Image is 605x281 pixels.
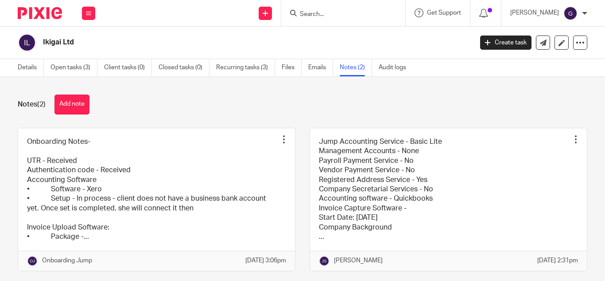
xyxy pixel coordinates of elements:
[299,11,379,19] input: Search
[42,256,92,265] p: Onboarding Jump
[50,59,97,76] a: Open tasks (3)
[510,8,559,17] p: [PERSON_NAME]
[379,59,413,76] a: Audit logs
[27,256,38,266] img: svg%3E
[340,59,372,76] a: Notes (2)
[334,256,383,265] p: [PERSON_NAME]
[319,256,330,266] img: svg%3E
[159,59,209,76] a: Closed tasks (0)
[18,100,46,109] h1: Notes
[480,36,531,50] a: Create task
[308,59,333,76] a: Emails
[104,59,152,76] a: Client tasks (0)
[18,7,62,19] img: Pixie
[282,59,302,76] a: Files
[54,95,89,115] button: Add note
[18,33,36,52] img: svg%3E
[43,38,382,47] h2: Ikigai Ltd
[18,59,44,76] a: Details
[563,6,578,20] img: svg%3E
[216,59,275,76] a: Recurring tasks (3)
[427,10,461,16] span: Get Support
[537,256,578,265] p: [DATE] 2:31pm
[245,256,286,265] p: [DATE] 3:06pm
[37,101,46,108] span: (2)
